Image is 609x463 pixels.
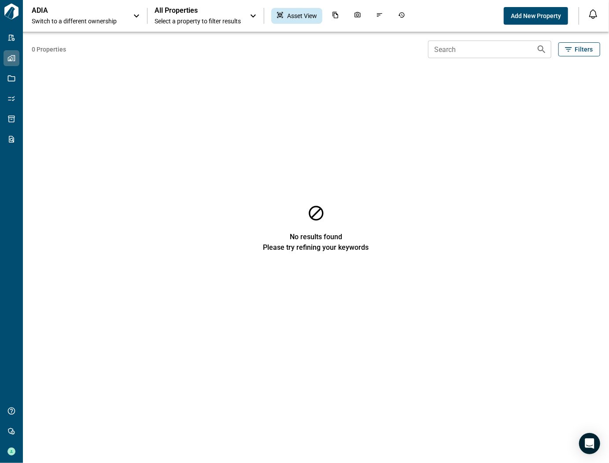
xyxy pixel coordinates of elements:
[504,7,568,25] button: Add New Property
[349,8,366,24] div: Photos
[558,42,600,56] button: Filters
[32,6,111,15] p: ADIA
[371,8,388,24] div: Issues & Info
[393,8,410,24] div: Job History
[511,11,561,20] span: Add New Property
[263,241,369,252] span: Please try refining your keywords
[155,6,241,15] span: All Properties
[155,17,241,26] span: Select a property to filter results
[533,41,550,58] button: Search properties
[32,45,424,54] span: 0 Properties
[271,8,322,24] div: Asset View
[579,433,600,454] div: Open Intercom Messenger
[327,8,344,24] div: Documents
[586,7,600,21] button: Open notification feed
[290,222,342,241] span: No results found
[32,17,124,26] span: Switch to a different ownership
[287,11,317,20] span: Asset View
[575,45,593,54] span: Filters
